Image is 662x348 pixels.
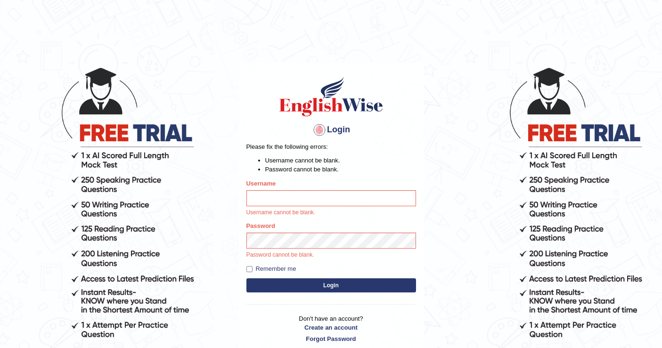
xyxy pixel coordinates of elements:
[246,221,275,230] label: Password
[246,278,416,292] button: Login
[265,156,416,165] li: Username cannot be blank.
[246,179,276,188] label: Username
[246,323,416,332] a: Create an account
[278,75,385,118] img: Logo of English Wise sign in for intelligent practice with AI
[246,314,416,343] p: Don't have an account?
[246,266,253,272] input: Remember me
[246,122,416,138] h4: Login
[246,251,416,259] p: Password cannot be blank.
[246,264,296,274] label: Remember me
[246,142,416,151] p: Please fix the following errors:
[246,209,416,217] p: Username cannot be blank.
[265,165,416,174] li: Password cannot be blank.
[246,334,416,343] a: Forgot Password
